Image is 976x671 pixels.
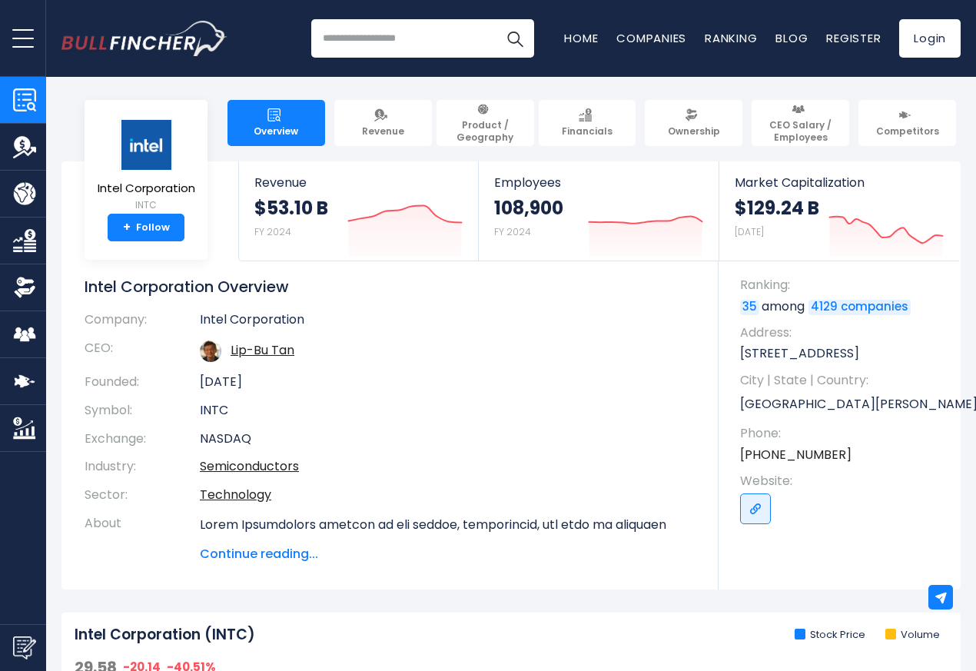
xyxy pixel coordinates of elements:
a: 35 [740,300,759,315]
a: Revenue [334,100,432,146]
strong: $129.24 B [735,196,819,220]
a: Companies [616,30,686,46]
td: NASDAQ [200,425,695,453]
th: Symbol: [85,397,200,425]
span: Competitors [876,125,939,138]
span: Intel Corporation [98,182,195,195]
img: lip-bu-tan.jpg [200,340,221,362]
a: Technology [200,486,271,503]
th: Founded: [85,368,200,397]
a: 4129 companies [808,300,911,315]
a: Intel Corporation INTC [97,118,196,214]
small: [DATE] [735,225,764,238]
span: Overview [254,125,298,138]
small: FY 2024 [254,225,291,238]
a: Register [826,30,881,46]
td: Intel Corporation [200,312,695,334]
strong: + [123,221,131,234]
img: Bullfincher logo [61,21,227,56]
a: Product / Geography [437,100,534,146]
a: Financials [539,100,636,146]
span: Website: [740,473,945,490]
a: Ownership [645,100,742,146]
h2: Intel Corporation (INTC) [75,626,255,645]
a: Ranking [705,30,757,46]
li: Stock Price [795,629,865,642]
a: +Follow [108,214,184,241]
button: Search [496,19,534,58]
a: Go to link [740,493,771,524]
a: ceo [231,341,294,359]
li: Volume [885,629,940,642]
a: CEO Salary / Employees [752,100,849,146]
a: Employees 108,900 FY 2024 [479,161,718,261]
small: INTC [98,198,195,212]
a: Market Capitalization $129.24 B [DATE] [719,161,959,261]
span: Employees [494,175,702,190]
a: Competitors [858,100,956,146]
span: CEO Salary / Employees [759,119,842,143]
a: Revenue $53.10 B FY 2024 [239,161,478,261]
a: Semiconductors [200,457,299,475]
strong: $53.10 B [254,196,328,220]
span: Ranking: [740,277,945,294]
a: Login [899,19,961,58]
p: among [740,298,945,315]
a: Blog [775,30,808,46]
p: [GEOGRAPHIC_DATA][PERSON_NAME] | [GEOGRAPHIC_DATA] | US [740,393,945,416]
span: Product / Geography [443,119,527,143]
th: Industry: [85,453,200,481]
small: FY 2024 [494,225,531,238]
h1: Intel Corporation Overview [85,277,695,297]
span: Continue reading... [200,545,695,563]
a: Overview [227,100,325,146]
span: Financials [562,125,612,138]
a: Home [564,30,598,46]
span: City | State | Country: [740,372,945,389]
a: [PHONE_NUMBER] [740,447,852,463]
span: Address: [740,324,945,341]
span: Phone: [740,425,945,442]
td: [DATE] [200,368,695,397]
span: Revenue [362,125,404,138]
strong: 108,900 [494,196,563,220]
p: [STREET_ADDRESS] [740,345,945,362]
span: Market Capitalization [735,175,944,190]
th: Company: [85,312,200,334]
img: Ownership [13,276,36,299]
span: Revenue [254,175,463,190]
th: CEO: [85,334,200,368]
th: About [85,510,200,563]
span: Ownership [668,125,720,138]
th: Exchange: [85,425,200,453]
td: INTC [200,397,695,425]
a: Go to homepage [61,21,227,56]
th: Sector: [85,481,200,510]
